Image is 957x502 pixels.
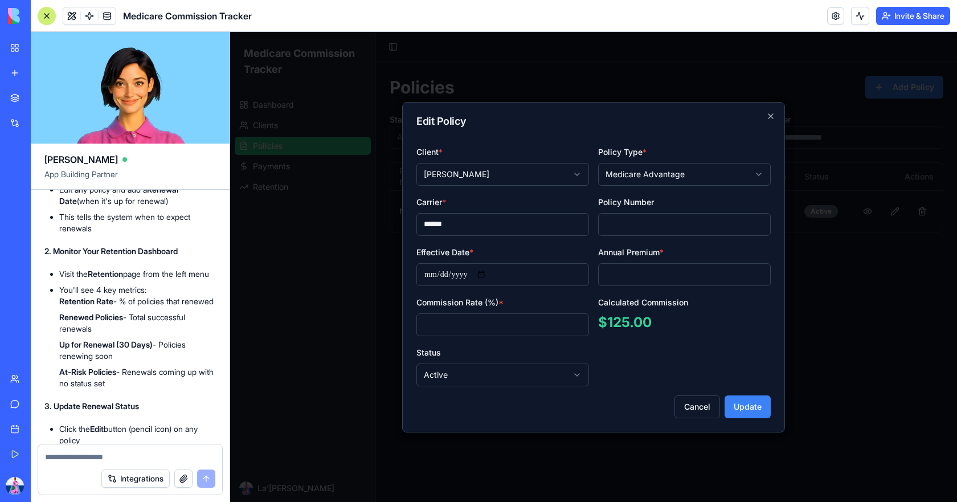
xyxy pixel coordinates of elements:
label: Policy Number [368,165,424,175]
div: Close [200,5,220,25]
span: Medicare Commission Tracker [123,9,252,23]
li: - Policies renewing soon [59,339,216,362]
img: Profile image for Shelly [32,6,51,25]
button: Integrations [101,470,170,488]
label: Status [186,316,211,325]
strong: At-Risk Policies [59,367,116,377]
li: - % of policies that renewed [59,296,216,307]
div: Hey La'[PERSON_NAME] 👋 [18,72,178,84]
label: Carrier [186,165,216,175]
label: Client [186,115,212,125]
strong: Renewed Policies [59,312,123,322]
strong: 3. Update Renewal Status [44,401,139,411]
button: Update [494,364,541,386]
li: - Total successful renewals [59,312,216,334]
label: Annual Premium [368,215,433,225]
label: Effective Date [186,215,243,225]
img: logo [8,8,79,24]
li: Visit the page from the left menu [59,268,216,280]
button: Cancel [444,364,490,386]
li: Click the button (pencil icon) on any policy [59,423,216,446]
label: Calculated Commission [368,266,458,275]
button: Home [178,5,200,26]
strong: Retention [88,269,123,279]
button: Send a message… [195,369,214,387]
li: This tells the system when to expect renewals [59,211,216,234]
div: Shelly says… [9,66,219,144]
h1: Shelly [55,6,83,14]
button: go back [7,5,29,26]
div: Hey La'[PERSON_NAME] 👋Welcome to Blocks 🙌 I'm here if you have any questions!Shelly • 22m agoAdd ... [9,66,187,119]
label: Commission Rate (%) [186,266,273,275]
div: Welcome to Blocks 🙌 I'm here if you have any questions! [18,89,178,112]
strong: 2. Monitor Your Retention Dashboard [44,246,178,256]
span: [PERSON_NAME] [44,153,118,166]
li: - Renewals coming up with no status set [59,366,216,389]
img: ACg8ocKbHvfVxoZqxb2pmqqw4LC32hWVMeAPLbKYkWcR34k75YusL7nH=s96-c [6,477,24,495]
button: Gif picker [54,373,63,382]
h2: Edit Policy [186,84,541,95]
button: Upload attachment [18,373,27,382]
label: Policy Type [368,115,416,125]
strong: Edit [90,424,104,434]
div: $125.00 [368,281,541,300]
p: Active 4h ago [55,14,106,26]
span: App Building Partner [44,169,216,189]
textarea: Message… [10,349,218,369]
strong: Retention Rate [59,296,113,306]
li: You'll see 4 key metrics: [59,284,216,389]
button: Invite & Share [876,7,950,25]
strong: Up for Renewal (30 Days) [59,340,153,349]
div: Shelly • 22m ago [18,121,78,128]
button: Emoji picker [36,373,45,382]
button: Start recording [72,373,81,382]
li: Edit any policy and add a (when it's up for renewal) [59,184,216,207]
